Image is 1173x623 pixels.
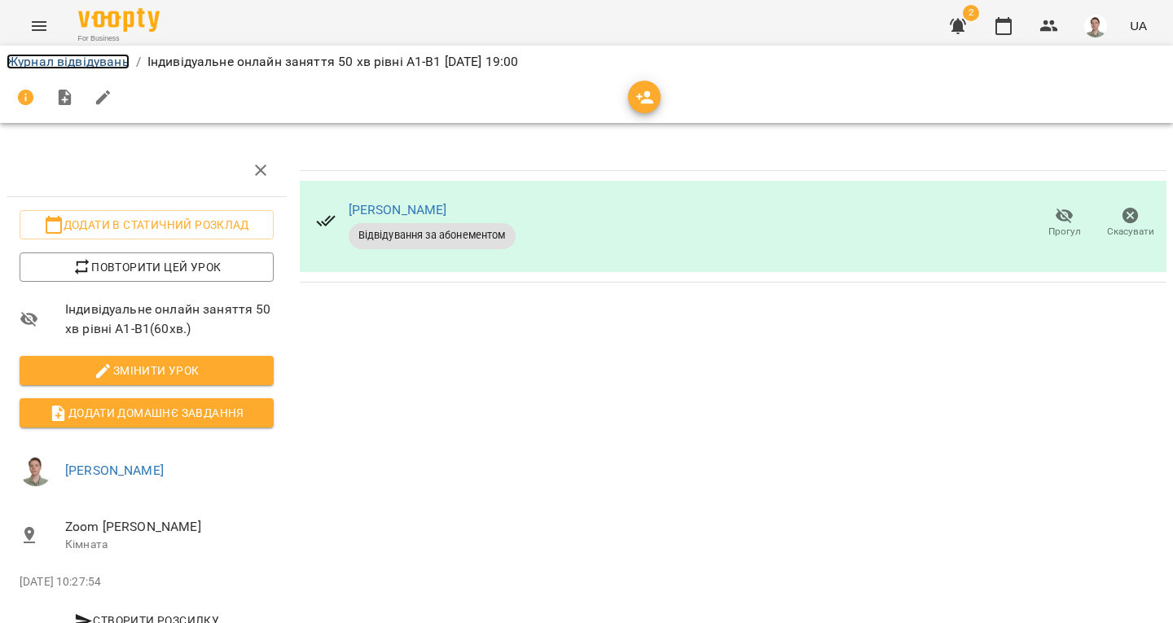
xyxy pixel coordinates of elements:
[20,398,274,428] button: Додати домашнє завдання
[20,356,274,385] button: Змінити урок
[7,52,1166,72] nav: breadcrumb
[1097,200,1163,246] button: Скасувати
[33,361,261,380] span: Змінити урок
[20,252,274,282] button: Повторити цей урок
[1048,225,1081,239] span: Прогул
[1031,200,1097,246] button: Прогул
[20,210,274,239] button: Додати в статичний розклад
[20,7,59,46] button: Menu
[1123,11,1153,41] button: UA
[136,52,141,72] li: /
[1130,17,1147,34] span: UA
[20,574,274,590] p: [DATE] 10:27:54
[33,403,261,423] span: Додати домашнє завдання
[78,33,160,44] span: For Business
[65,300,274,338] span: Індивідуальне онлайн заняття 50 хв рівні А1-В1 ( 60 хв. )
[33,257,261,277] span: Повторити цей урок
[78,8,160,32] img: Voopty Logo
[65,517,274,537] span: Zoom [PERSON_NAME]
[1084,15,1107,37] img: 08937551b77b2e829bc2e90478a9daa6.png
[7,54,130,69] a: Журнал відвідувань
[1107,225,1154,239] span: Скасувати
[65,537,274,553] p: Кімната
[33,215,261,235] span: Додати в статичний розклад
[65,463,164,478] a: [PERSON_NAME]
[147,52,519,72] p: Індивідуальне онлайн заняття 50 хв рівні А1-В1 [DATE] 19:00
[349,202,447,217] a: [PERSON_NAME]
[963,5,979,21] span: 2
[20,454,52,486] img: 08937551b77b2e829bc2e90478a9daa6.png
[349,228,516,243] span: Відвідування за абонементом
